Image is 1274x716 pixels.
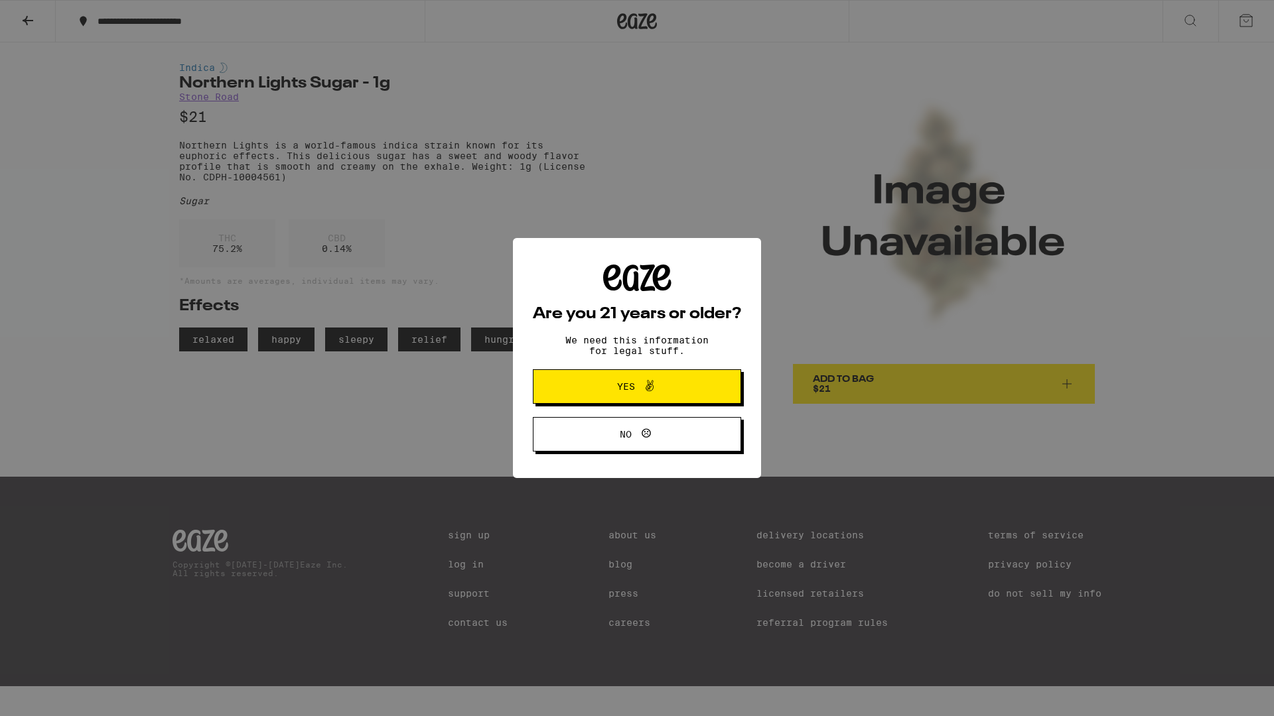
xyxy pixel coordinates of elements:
[620,430,632,439] span: No
[554,335,720,356] p: We need this information for legal stuff.
[533,417,741,451] button: No
[533,306,741,322] h2: Are you 21 years or older?
[533,369,741,404] button: Yes
[617,382,635,391] span: Yes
